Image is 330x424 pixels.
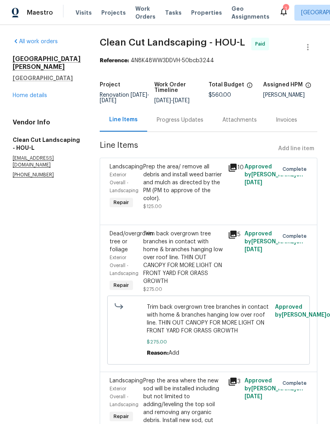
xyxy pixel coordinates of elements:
span: Clean Cut Landscaping - HOU-L [100,38,245,47]
span: Landscaping [110,378,143,384]
span: Exterior Overall - Landscaping [110,172,138,193]
span: Projects [101,9,126,17]
span: $275.00 [147,338,270,346]
span: - [100,92,149,103]
span: Paid [255,40,268,48]
h4: Vendor Info [13,118,81,126]
div: Invoices [276,116,297,124]
span: Dead/overgrown tree or foliage [110,231,153,252]
span: [DATE] [245,247,262,252]
span: The hpm assigned to this work order. [305,82,311,92]
span: Approved by [PERSON_NAME] on [245,231,303,252]
span: $275.00 [143,287,162,292]
a: All work orders [13,39,58,44]
span: Landscaping [110,164,143,170]
div: 4N8K48WW3DDVH-50bcb3244 [100,57,317,65]
div: 10 [228,163,240,172]
span: Complete [283,165,310,173]
span: [DATE] [100,98,116,103]
span: - [154,98,190,103]
span: [DATE] [154,98,171,103]
span: Approved by [PERSON_NAME] on [245,164,303,185]
h5: Work Order Timeline [154,82,209,93]
span: The total cost of line items that have been proposed by Opendoor. This sum includes line items th... [247,82,253,92]
span: Complete [283,232,310,240]
h5: Total Budget [209,82,244,88]
span: Line Items [100,141,275,156]
span: Properties [191,9,222,17]
div: Trim back overgrown tree branches in contact with home & branches hanging low over roof line. THI... [143,230,223,285]
div: [PERSON_NAME] [263,92,318,98]
span: [DATE] [245,394,262,399]
span: Exterior Overall - Landscaping [110,386,138,407]
span: Visits [76,9,92,17]
span: Exterior Overall - Landscaping [110,255,138,276]
span: [DATE] [245,180,262,185]
span: Repair [110,281,132,289]
span: Repair [110,199,132,206]
span: Tasks [165,10,182,15]
div: Progress Updates [157,116,203,124]
div: Line Items [109,116,138,124]
h5: Clean Cut Landscaping - HOU-L [13,136,81,152]
div: 1 [283,5,288,13]
span: $125.00 [143,204,162,209]
span: Reason: [147,350,169,356]
span: Maestro [27,9,53,17]
span: Approved by [PERSON_NAME] on [245,378,303,399]
a: Home details [13,93,47,98]
b: Reference: [100,58,129,63]
div: Attachments [222,116,257,124]
span: Add [169,350,179,356]
div: 3 [228,377,240,386]
span: Work Orders [135,5,156,21]
h5: Project [100,82,120,88]
span: [DATE] [173,98,190,103]
span: Renovation [100,92,149,103]
span: Complete [283,379,310,387]
div: 5 [228,230,240,239]
span: Geo Assignments [231,5,269,21]
span: Trim back overgrown tree branches in contact with home & branches hanging low over roof line. THI... [147,303,270,335]
div: Prep the area/ remove all debris and install weed barrier and mulch as directed by the PM (PM to ... [143,163,223,202]
span: Repair [110,413,132,420]
span: [DATE] [131,92,147,98]
h5: Assigned HPM [263,82,303,88]
span: $560.00 [209,92,231,98]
